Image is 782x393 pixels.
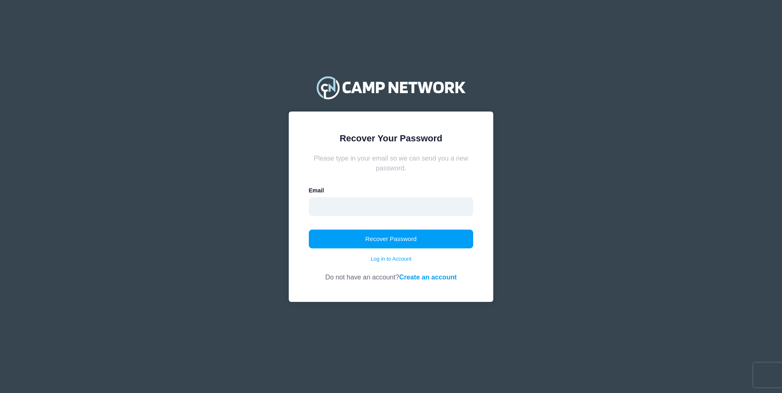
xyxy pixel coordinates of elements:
[399,273,457,281] a: Create an account
[309,263,474,282] div: Do not have an account?
[309,230,474,248] button: Recover Password
[313,71,469,104] img: Camp Network
[309,186,324,195] label: Email
[371,255,411,263] a: Log in to Account
[309,153,474,173] div: Please type in your email so we can send you a new password.
[309,132,474,145] div: Recover Your Password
